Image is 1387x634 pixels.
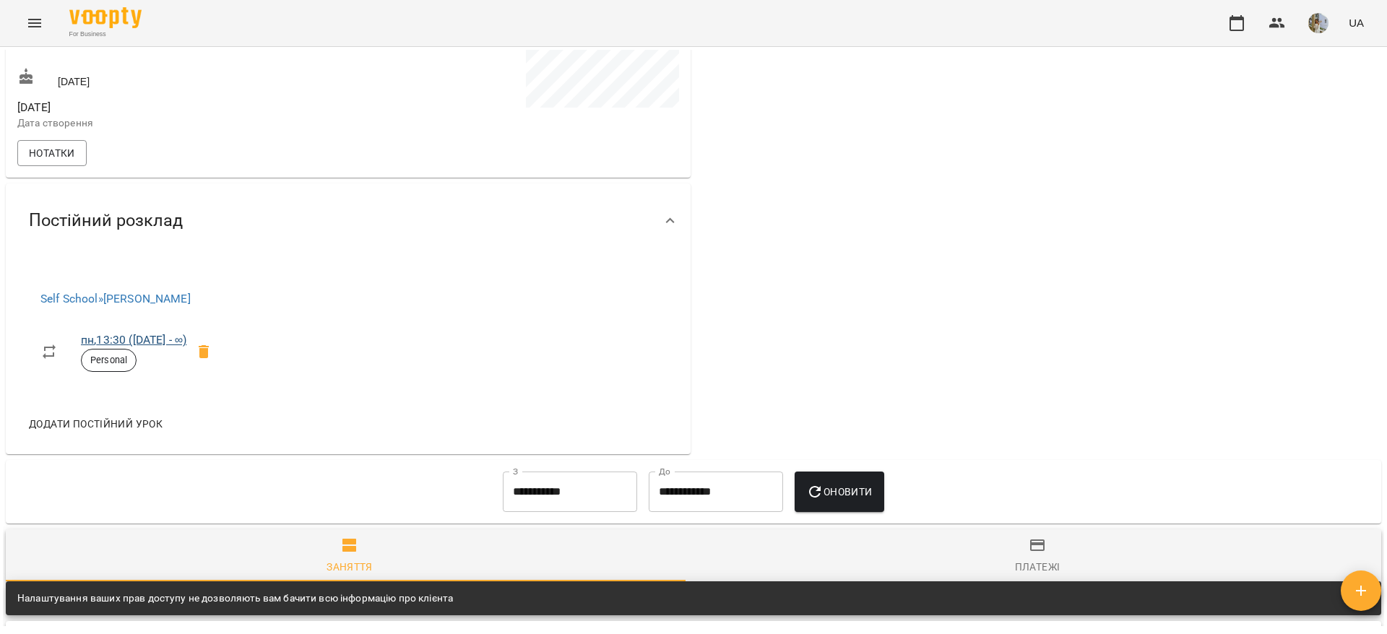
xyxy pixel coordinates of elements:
[1343,9,1370,36] button: UA
[29,415,163,433] span: Додати постійний урок
[82,354,136,367] span: Personal
[17,99,345,116] span: [DATE]
[327,558,373,576] div: Заняття
[795,472,883,512] button: Оновити
[17,6,52,40] button: Menu
[6,183,691,258] div: Постійний розклад
[1308,13,1328,33] img: 2693ff5fab4ac5c18e9886587ab8f966.jpg
[1349,15,1364,30] span: UA
[29,209,183,232] span: Постійний розклад
[14,65,348,92] div: [DATE]
[806,483,872,500] span: Оновити
[29,144,75,162] span: Нотатки
[40,292,191,305] a: Self School»[PERSON_NAME]
[1015,558,1060,576] div: Платежі
[69,7,142,28] img: Voopty Logo
[81,333,186,347] a: пн,13:30 ([DATE] - ∞)
[17,586,453,612] div: Налаштування ваших прав доступу не дозволяють вам бачити всю інформацію про клієнта
[23,411,168,437] button: Додати постійний урок
[17,140,87,166] button: Нотатки
[186,334,221,369] span: Видалити приватний урок Ковтун Анастасія Сергіїівна пн 13:30 клієнта Майборода Лілія Віталіївна
[17,116,345,131] p: Дата створення
[69,30,142,39] span: For Business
